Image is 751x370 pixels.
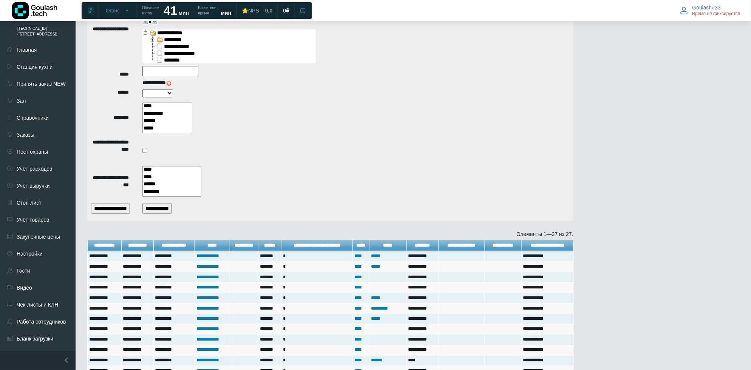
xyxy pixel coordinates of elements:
[692,4,721,11] span: Goulash#33
[166,80,172,86] img: 16-circle-red-delete.png
[278,4,294,17] a: 0 ₽
[676,3,745,18] button: Goulash#33 Время не фиксируется
[142,5,159,16] span: Обещаем гостю
[101,5,134,17] button: Офис
[87,230,573,238] div: Элементы 1—27 из 27.
[198,5,216,16] span: Расчетное время
[242,7,259,14] div: ⭐
[138,4,236,17] a: Обещаем гостю 41 мин Расчетное время мин
[164,4,177,17] strong: 41
[237,4,277,17] a: ⭐NPS 0,0
[221,10,231,16] span: мин
[179,10,189,16] span: мин
[12,2,57,19] img: Логотип компании Goulash.tech
[286,7,289,14] span: ₽
[248,8,259,14] span: NPS
[283,7,286,14] span: 0
[692,11,740,17] span: Время не фиксируется
[265,7,272,14] span: 0,0
[106,7,120,14] span: Офис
